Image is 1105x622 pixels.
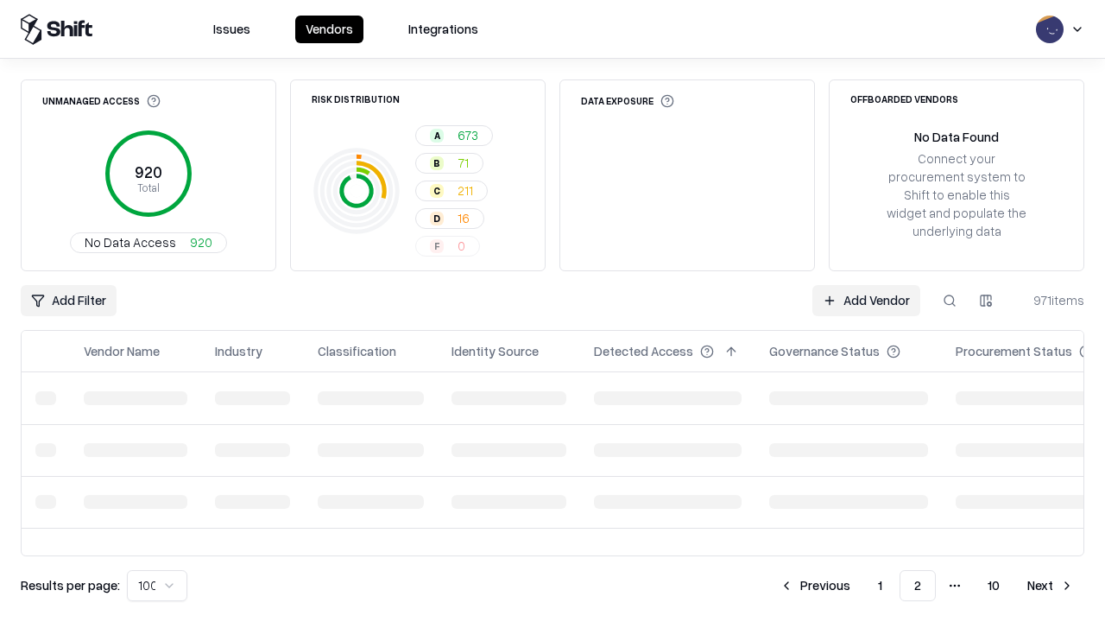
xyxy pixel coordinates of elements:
[458,126,478,144] span: 673
[864,570,896,601] button: 1
[769,570,1084,601] nav: pagination
[137,181,160,194] tspan: Total
[769,570,861,601] button: Previous
[135,162,162,181] tspan: 920
[900,570,936,601] button: 2
[415,208,484,229] button: D16
[594,342,693,360] div: Detected Access
[415,153,483,174] button: B71
[914,128,999,146] div: No Data Found
[295,16,363,43] button: Vendors
[70,232,227,253] button: No Data Access920
[85,233,176,251] span: No Data Access
[318,342,396,360] div: Classification
[1015,291,1084,309] div: 971 items
[415,125,493,146] button: A673
[415,181,488,201] button: C211
[430,184,444,198] div: C
[885,149,1028,241] div: Connect your procurement system to Shift to enable this widget and populate the underlying data
[21,285,117,316] button: Add Filter
[430,212,444,225] div: D
[458,209,470,227] span: 16
[581,94,674,108] div: Data Exposure
[190,233,212,251] span: 920
[203,16,261,43] button: Issues
[21,576,120,594] p: Results per page:
[769,342,880,360] div: Governance Status
[215,342,262,360] div: Industry
[430,129,444,143] div: A
[312,94,400,104] div: Risk Distribution
[451,342,539,360] div: Identity Source
[956,342,1072,360] div: Procurement Status
[458,181,473,200] span: 211
[398,16,489,43] button: Integrations
[812,285,920,316] a: Add Vendor
[84,342,160,360] div: Vendor Name
[1017,570,1084,601] button: Next
[458,154,469,172] span: 71
[974,570,1013,601] button: 10
[430,156,444,170] div: B
[850,94,958,104] div: Offboarded Vendors
[42,94,161,108] div: Unmanaged Access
